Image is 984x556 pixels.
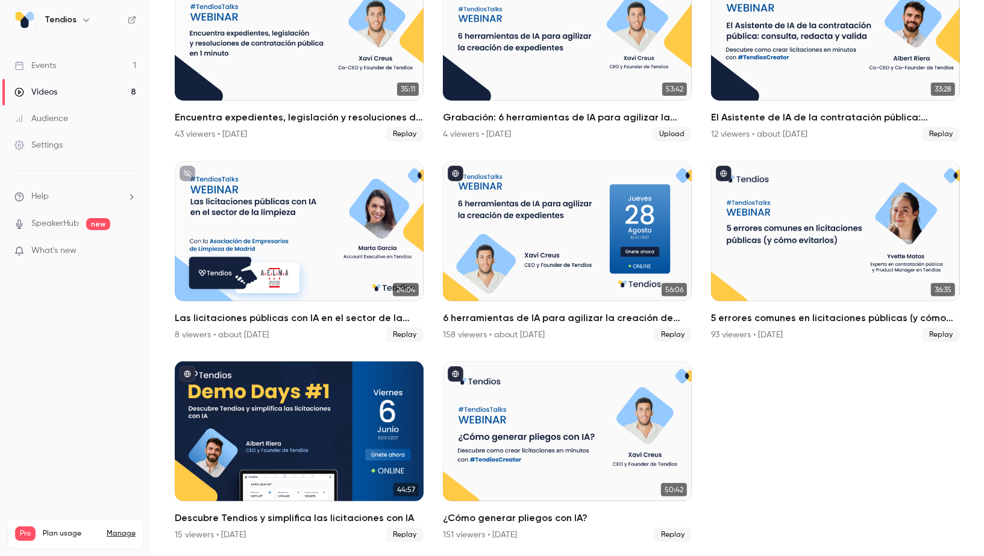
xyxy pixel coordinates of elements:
[922,127,960,142] span: Replay
[86,218,110,230] span: new
[443,311,692,325] h2: 6 herramientas de IA para agilizar la creación de expedientes
[443,361,692,542] li: ¿Cómo generar pliegos con IA?
[448,166,463,181] button: published
[654,328,692,342] span: Replay
[14,190,136,203] li: help-dropdown-opener
[31,217,79,230] a: SpeakerHub
[14,139,63,151] div: Settings
[652,127,692,142] span: Upload
[180,366,195,382] button: published
[175,511,424,525] h2: Descubre Tendios y simplifica las licitaciones con IA
[15,526,36,541] span: Pro
[661,483,687,496] span: 50:42
[175,128,247,140] div: 43 viewers • [DATE]
[711,161,960,342] a: 36:355 errores comunes en licitaciones públicas (y cómo evitarlos)93 viewers • [DATE]Replay
[662,83,687,96] span: 53:42
[397,83,419,96] span: 35:11
[31,190,49,203] span: Help
[175,161,424,342] li: Las licitaciones públicas con IA en el sector de la limpieza
[711,161,960,342] li: 5 errores comunes en licitaciones públicas (y cómo evitarlos)
[716,166,732,181] button: published
[15,10,34,30] img: Tendios
[711,110,960,125] h2: El Asistente de IA de la contratación pública: consulta, redacta y valida.
[386,127,424,142] span: Replay
[443,511,692,525] h2: ¿Cómo generar pliegos con IA?
[711,329,783,341] div: 93 viewers • [DATE]
[175,329,269,341] div: 8 viewers • about [DATE]
[443,529,517,541] div: 151 viewers • [DATE]
[654,528,692,542] span: Replay
[43,529,99,539] span: Plan usage
[393,483,419,496] span: 44:57
[175,361,424,542] a: 44:57Descubre Tendios y simplifica las licitaciones con IA15 viewers • [DATE]Replay
[175,361,424,542] li: Descubre Tendios y simplifica las licitaciones con IA
[386,528,424,542] span: Replay
[443,161,692,342] a: 56:066 herramientas de IA para agilizar la creación de expedientes158 viewers • about [DATE]Replay
[711,311,960,325] h2: 5 errores comunes en licitaciones públicas (y cómo evitarlos)
[448,366,463,382] button: published
[931,83,955,96] span: 33:28
[175,311,424,325] h2: Las licitaciones públicas con IA en el sector de la limpieza
[443,161,692,342] li: 6 herramientas de IA para agilizar la creación de expedientes
[31,245,77,257] span: What's new
[14,113,68,125] div: Audience
[175,529,246,541] div: 15 viewers • [DATE]
[443,110,692,125] h2: Grabación: 6 herramientas de IA para agilizar la creación de expedientes
[443,361,692,542] a: 50:42¿Cómo generar pliegos con IA?151 viewers • [DATE]Replay
[107,529,136,539] a: Manage
[711,128,807,140] div: 12 viewers • about [DATE]
[175,110,424,125] h2: Encuentra expedientes, legislación y resoluciones de contratación pública en 1 minuto
[45,14,77,26] h6: Tendios
[393,283,419,296] span: 24:04
[386,328,424,342] span: Replay
[922,328,960,342] span: Replay
[931,283,955,296] span: 36:35
[175,161,424,342] a: 24:04Las licitaciones públicas con IA en el sector de la limpieza8 viewers • about [DATE]Replay
[443,128,511,140] div: 4 viewers • [DATE]
[14,86,57,98] div: Videos
[662,283,687,296] span: 56:06
[180,166,195,181] button: unpublished
[14,60,56,72] div: Events
[443,329,545,341] div: 158 viewers • about [DATE]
